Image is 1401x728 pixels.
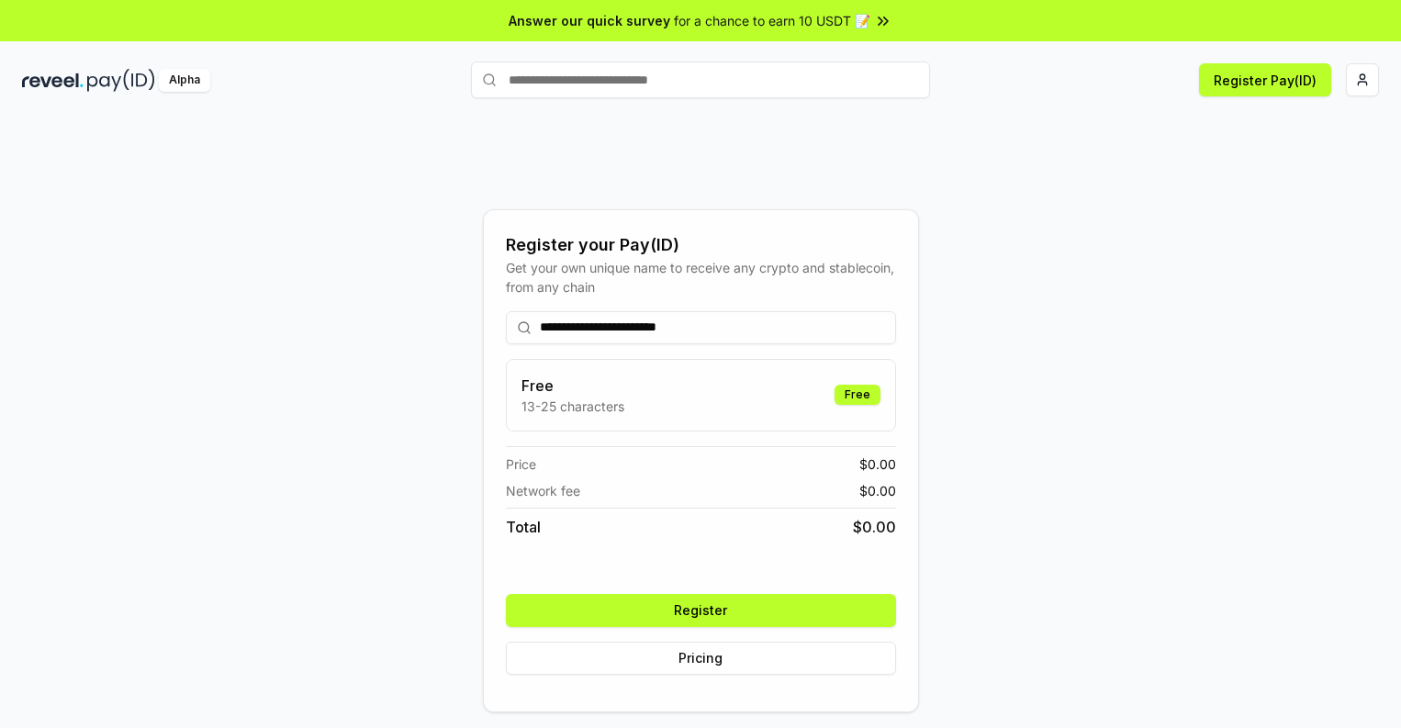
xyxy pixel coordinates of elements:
[853,516,896,538] span: $ 0.00
[859,454,896,474] span: $ 0.00
[509,11,670,30] span: Answer our quick survey
[506,516,541,538] span: Total
[506,454,536,474] span: Price
[835,385,880,405] div: Free
[506,258,896,297] div: Get your own unique name to receive any crypto and stablecoin, from any chain
[521,375,624,397] h3: Free
[521,397,624,416] p: 13-25 characters
[674,11,870,30] span: for a chance to earn 10 USDT 📝
[22,69,84,92] img: reveel_dark
[87,69,155,92] img: pay_id
[506,232,896,258] div: Register your Pay(ID)
[859,481,896,500] span: $ 0.00
[506,594,896,627] button: Register
[506,642,896,675] button: Pricing
[159,69,210,92] div: Alpha
[1199,63,1331,96] button: Register Pay(ID)
[506,481,580,500] span: Network fee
